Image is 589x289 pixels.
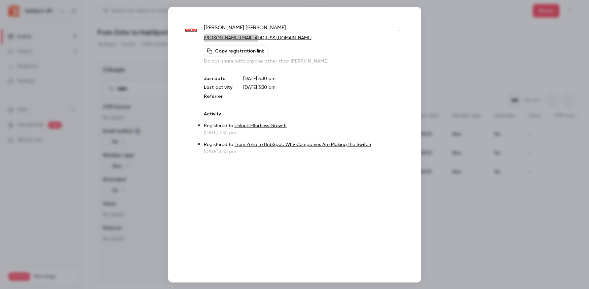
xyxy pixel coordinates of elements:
[204,141,404,148] p: Registered to
[204,110,404,117] p: Activity
[204,75,232,82] p: Join date
[185,24,197,37] img: celltec.com.au
[243,75,404,82] p: [DATE] 3:30 pm
[204,129,404,136] p: [DATE] 3:30 pm
[234,123,287,128] a: Unlock Effortless Growth
[204,45,268,56] button: Copy registration link
[204,24,286,34] span: [PERSON_NAME] [PERSON_NAME]
[204,93,232,100] p: Referrer
[204,35,311,40] a: [PERSON_NAME][EMAIL_ADDRESS][DOMAIN_NAME]
[204,148,404,155] p: [DATE] 3:30 pm
[204,122,404,129] p: Registered to
[204,84,232,91] p: Last activity
[204,58,404,64] p: Do not share with anyone other than [PERSON_NAME]
[234,142,371,147] a: From Zoho to HubSpot: Why Companies Are Making the Switch
[243,85,275,89] span: [DATE] 3:30 pm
